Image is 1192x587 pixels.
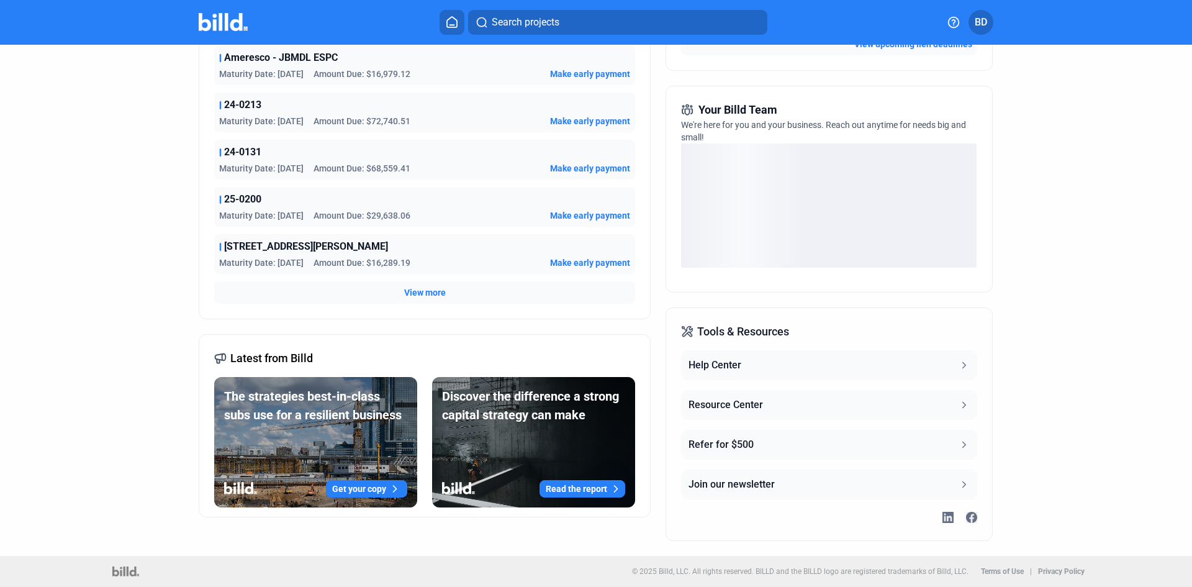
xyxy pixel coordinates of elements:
button: Join our newsletter [681,470,977,499]
span: [STREET_ADDRESS][PERSON_NAME] [224,239,388,254]
span: BD [975,15,987,30]
span: Amount Due: $29,638.06 [314,209,410,222]
span: Maturity Date: [DATE] [219,209,304,222]
span: Maturity Date: [DATE] [219,68,304,80]
span: 24-0213 [224,98,261,112]
span: We're here for you and your business. Reach out anytime for needs big and small! [681,120,966,142]
span: Amount Due: $16,979.12 [314,68,410,80]
div: Discover the difference a strong capital strategy can make [442,387,625,424]
button: Make early payment [550,209,630,222]
b: Terms of Use [981,567,1024,576]
button: Refer for $500 [681,430,977,460]
div: The strategies best-in-class subs use for a resilient business [224,387,407,424]
div: Resource Center [689,398,763,412]
span: Maturity Date: [DATE] [219,115,304,127]
div: Help Center [689,358,741,373]
p: © 2025 Billd, LLC. All rights reserved. BILLD and the BILLD logo are registered trademarks of Bil... [632,567,968,576]
button: Resource Center [681,390,977,420]
span: Amount Due: $16,289.19 [314,257,410,269]
button: Make early payment [550,257,630,269]
img: Billd Company Logo [199,13,248,31]
div: Refer for $500 [689,437,754,452]
span: 24-0131 [224,145,261,160]
p: | [1030,567,1032,576]
span: 25-0200 [224,192,261,207]
span: Amount Due: $72,740.51 [314,115,410,127]
button: Get your copy [326,480,407,498]
span: Amount Due: $68,559.41 [314,162,410,175]
button: Make early payment [550,115,630,127]
button: View more [404,286,446,299]
div: Join our newsletter [689,477,775,492]
img: logo [112,567,139,576]
button: Read the report [540,480,625,498]
b: Privacy Policy [1038,567,1085,576]
span: Your Billd Team [698,101,777,119]
button: BD [968,10,993,35]
span: Search projects [492,15,559,30]
button: Make early payment [550,68,630,80]
button: Search projects [468,10,767,35]
span: Latest from Billd [230,350,313,367]
div: loading [681,143,977,268]
span: Maturity Date: [DATE] [219,162,304,175]
span: Maturity Date: [DATE] [219,257,304,269]
button: Make early payment [550,162,630,175]
span: Tools & Resources [697,323,789,340]
button: Help Center [681,350,977,380]
span: Ameresco - JBMDL ESPC [224,50,338,65]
